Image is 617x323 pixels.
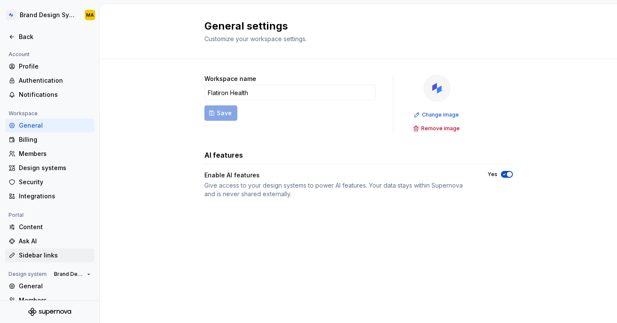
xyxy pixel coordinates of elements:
a: Content [5,220,94,234]
a: Authentication [5,74,94,87]
img: d4286e81-bf2d-465c-b469-1298f2b8eabd.png [423,75,451,102]
svg: Supernova Logo [28,308,71,316]
a: Integrations [5,189,94,203]
div: Security [19,178,91,186]
div: General [19,121,91,130]
span: Brand Design System [54,271,84,278]
div: Content [19,223,91,231]
a: Notifications [5,88,94,102]
label: Workspace name [204,75,256,83]
h3: AI features [204,150,243,160]
a: Billing [5,133,94,147]
a: Back [5,30,94,44]
div: Brand Design System [20,11,75,19]
a: Security [5,175,94,189]
div: Back [19,33,91,41]
div: Sidebar links [19,251,91,260]
div: Profile [19,62,91,71]
a: General [5,119,94,132]
div: Notifications [19,90,91,99]
button: Change image [411,109,463,121]
div: General [19,282,91,290]
a: Profile [5,60,94,73]
a: Sidebar links [5,248,94,262]
button: Brand Design SystemMA [2,6,98,24]
a: Design systems [5,161,94,175]
div: MA [86,12,94,18]
div: Design system [5,269,50,279]
div: Integrations [19,192,91,200]
span: Remove image [421,125,460,132]
div: Portal [5,210,27,220]
div: Authentication [19,76,91,85]
a: General [5,279,94,293]
div: Members [19,150,91,158]
span: Change image [422,111,459,118]
div: Workspace [5,108,41,119]
label: Yes [488,171,497,178]
button: Remove image [410,123,464,135]
img: d4286e81-bf2d-465c-b469-1298f2b8eabd.png [6,10,16,20]
div: Account [5,49,33,60]
h2: General settings [204,19,503,33]
div: Ask AI [19,237,91,245]
div: Enable AI features [204,171,260,179]
a: Members [5,293,94,307]
a: Ask AI [5,234,94,248]
div: Billing [19,135,91,144]
a: Members [5,147,94,161]
div: Members [19,296,91,305]
span: Customize your workspace settings. [204,35,307,42]
div: Design systems [19,164,91,172]
div: Give access to your design systems to power AI features. Your data stays within Supernova and is ... [204,181,472,198]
